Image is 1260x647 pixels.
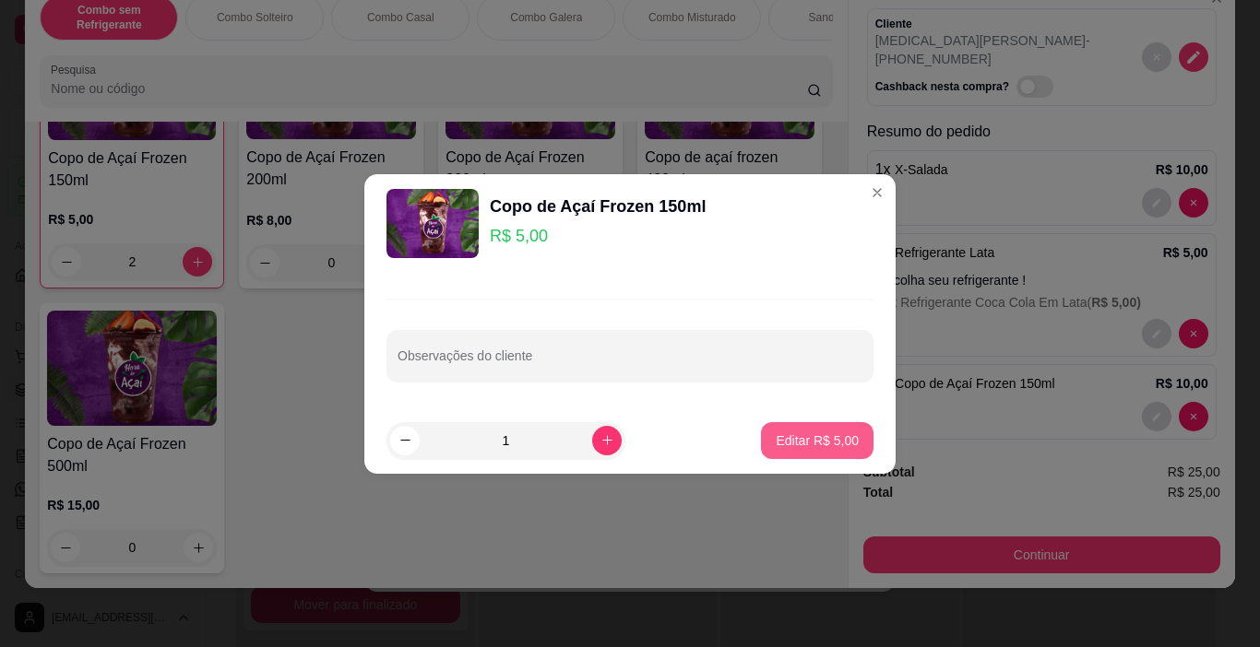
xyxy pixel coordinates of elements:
button: increase-product-quantity [592,426,622,455]
button: Close [862,178,892,207]
button: Editar R$ 5,00 [761,422,874,459]
p: R$ 5,00 [490,223,706,249]
div: Copo de Açaí Frozen 150ml [490,194,706,219]
input: Observações do cliente [398,354,862,372]
button: decrease-product-quantity [390,426,420,455]
p: Editar R$ 5,00 [776,431,859,450]
img: product-image [386,189,479,258]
